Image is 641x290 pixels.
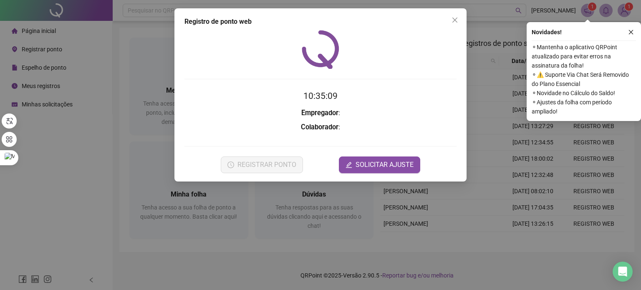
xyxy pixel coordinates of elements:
strong: Colaborador [301,123,338,131]
time: 10:35:09 [303,91,338,101]
button: REGISTRAR PONTO [221,156,303,173]
div: Open Intercom Messenger [613,262,633,282]
strong: Empregador [301,109,338,117]
h3: : [184,122,457,133]
span: ⚬ Mantenha o aplicativo QRPoint atualizado para evitar erros na assinatura da folha! [532,43,636,70]
span: SOLICITAR AJUSTE [356,160,414,170]
span: edit [346,161,352,168]
span: ⚬ Ajustes da folha com período ampliado! [532,98,636,116]
span: close [628,29,634,35]
span: Novidades ! [532,28,562,37]
h3: : [184,108,457,119]
div: Registro de ponto web [184,17,457,27]
img: QRPoint [302,30,339,69]
span: close [452,17,458,23]
span: ⚬ Novidade no Cálculo do Saldo! [532,88,636,98]
button: Close [448,13,462,27]
button: editSOLICITAR AJUSTE [339,156,420,173]
span: ⚬ ⚠️ Suporte Via Chat Será Removido do Plano Essencial [532,70,636,88]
